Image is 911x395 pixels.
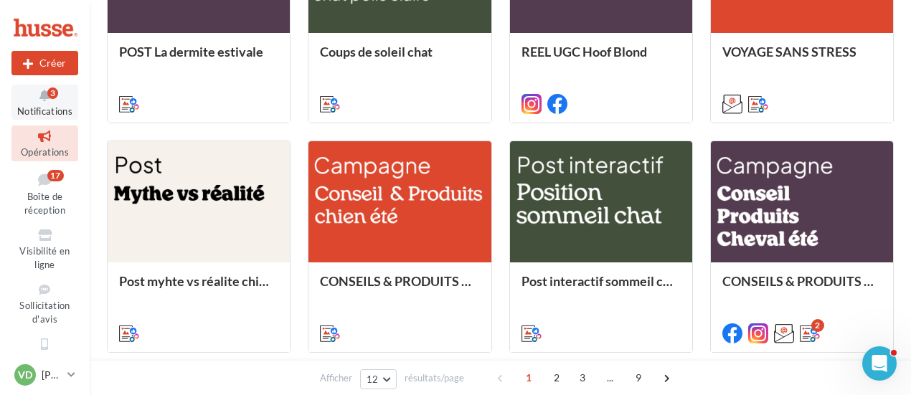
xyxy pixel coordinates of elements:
[545,366,568,389] span: 2
[11,224,78,273] a: Visibilité en ligne
[21,146,69,158] span: Opérations
[571,366,594,389] span: 3
[521,274,681,303] div: Post interactif sommeil chat
[11,51,78,75] button: Créer
[320,371,352,385] span: Afficher
[599,366,622,389] span: ...
[320,44,479,73] div: Coups de soleil chat
[627,366,650,389] span: 9
[47,87,58,99] div: 3
[11,167,78,219] a: Boîte de réception17
[722,44,882,73] div: VOYAGE SANS STRESS
[119,44,278,73] div: POST La dermite estivale
[19,245,70,270] span: Visibilité en ligne
[360,369,397,389] button: 12
[11,279,78,328] a: Sollicitation d'avis
[47,170,64,181] div: 17
[11,51,78,75] div: Nouvelle campagne
[42,368,62,382] p: [PERSON_NAME]
[405,371,464,385] span: résultats/page
[320,274,479,303] div: CONSEILS & PRODUITS CHIEN ETE
[24,191,65,216] span: Boîte de réception
[521,44,681,73] div: REEL UGC Hoof Blond
[11,333,78,368] a: SMS unitaire
[11,85,78,120] button: Notifications 3
[19,300,70,325] span: Sollicitation d'avis
[517,366,540,389] span: 1
[11,125,78,161] a: Opérations
[11,361,78,389] a: VD [PERSON_NAME]
[862,346,897,381] iframe: Intercom live chat
[18,368,32,382] span: VD
[17,105,72,117] span: Notifications
[722,274,882,303] div: CONSEILS & PRODUITS CHEVAL ETE
[811,319,824,332] div: 2
[367,373,379,385] span: 12
[119,274,278,303] div: Post myhte vs réalite chien chat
